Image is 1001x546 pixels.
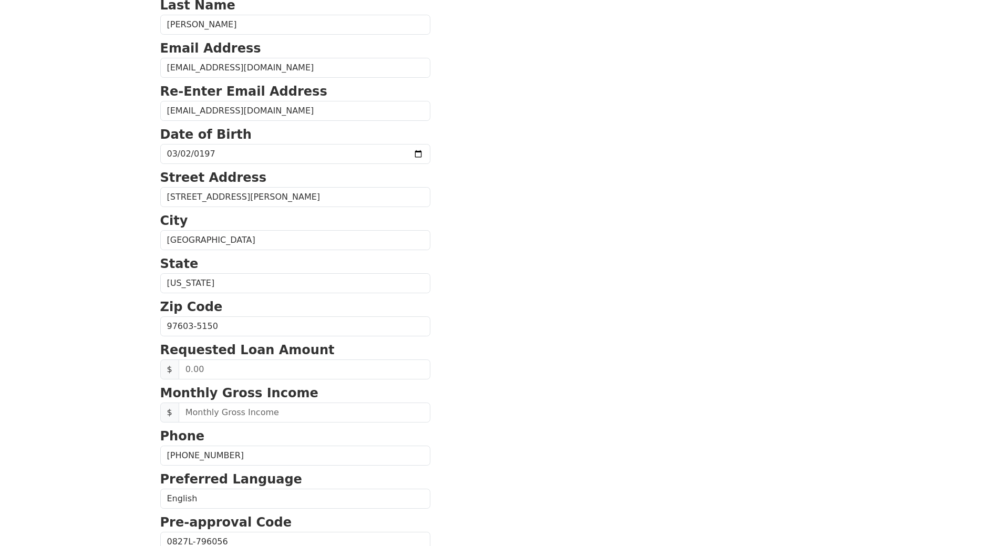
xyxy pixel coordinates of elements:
[160,359,179,379] span: $
[160,127,252,142] strong: Date of Birth
[160,429,205,444] strong: Phone
[160,84,327,99] strong: Re-Enter Email Address
[160,15,430,35] input: Last Name
[160,230,430,250] input: City
[160,472,302,487] strong: Preferred Language
[160,384,430,403] p: Monthly Gross Income
[160,170,267,185] strong: Street Address
[160,343,335,357] strong: Requested Loan Amount
[160,213,188,228] strong: City
[160,41,261,56] strong: Email Address
[160,256,199,271] strong: State
[160,101,430,121] input: Re-Enter Email Address
[160,58,430,78] input: Email Address
[179,359,430,379] input: 0.00
[160,316,430,336] input: Zip Code
[160,446,430,466] input: Phone
[160,187,430,207] input: Street Address
[160,515,292,530] strong: Pre-approval Code
[179,403,430,423] input: Monthly Gross Income
[160,403,179,423] span: $
[160,300,223,314] strong: Zip Code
